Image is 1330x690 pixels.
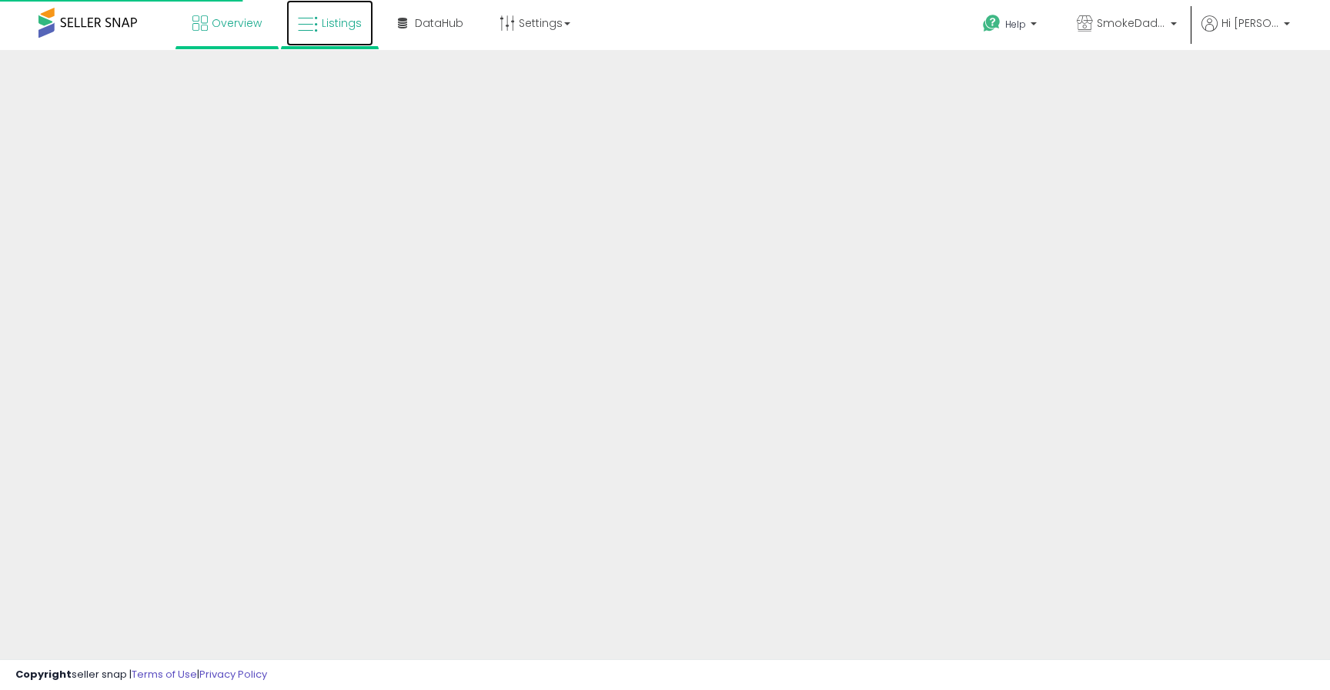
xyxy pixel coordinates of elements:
span: Listings [322,15,362,31]
a: Help [971,2,1052,50]
a: Terms of Use [132,667,197,682]
span: DataHub [415,15,463,31]
span: Overview [212,15,262,31]
i: Get Help [982,14,1001,33]
strong: Copyright [15,667,72,682]
a: Hi [PERSON_NAME] [1201,15,1290,50]
a: Privacy Policy [199,667,267,682]
span: Hi [PERSON_NAME] [1221,15,1279,31]
span: SmokeDaddy LLC [1097,15,1166,31]
span: Help [1005,18,1026,31]
div: seller snap | | [15,668,267,682]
